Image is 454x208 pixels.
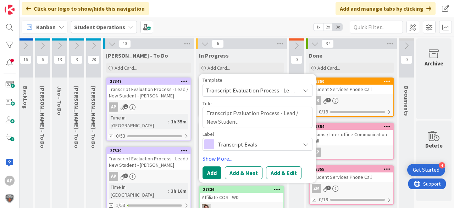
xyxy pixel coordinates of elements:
label: Title [203,100,212,107]
span: 2x [323,23,333,31]
span: 0/19 [319,196,328,203]
button: Add [203,166,221,179]
span: 13 [54,55,66,64]
div: AP [107,172,190,181]
span: Add Card... [207,65,230,71]
div: 27336 [203,187,283,192]
button: Add & Next [225,166,262,179]
span: 1 [326,186,331,190]
span: 3 [71,55,83,64]
span: 1x [314,23,323,31]
div: Delete [425,141,443,150]
span: 6 [37,55,49,64]
div: Teams / Inter-office Communication - Call [310,130,393,145]
span: 3x [333,23,342,31]
div: Time in [GEOGRAPHIC_DATA] [109,114,168,129]
div: Add and manage tabs by clicking [336,2,436,15]
div: AP [5,176,15,186]
div: AP [109,102,118,112]
div: Transcript Evaluation Process - Lead / New Student - [PERSON_NAME] [107,85,190,100]
div: 27347Transcript Evaluation Process - Lead / New Student - [PERSON_NAME] [107,78,190,100]
span: 1 [326,98,331,102]
div: Archive [425,59,443,68]
img: avatar [5,193,15,203]
div: 27350 [313,79,393,84]
span: Support [15,1,32,10]
span: 0 [290,55,303,64]
span: : [168,118,169,126]
div: 27355 [313,167,393,172]
div: AP [107,102,190,112]
div: JR [310,96,393,105]
img: Visit kanbanzone.com [5,5,15,15]
div: 27355 [310,166,393,172]
textarea: Transcript Evaluation Process - Lead / New Student [203,107,312,128]
div: 27354Teams / Inter-office Communication - Call [310,123,393,145]
span: 0 [400,55,413,64]
div: 27355Student Services Phone Call [310,166,393,182]
div: 27347 [110,79,190,84]
span: Transcript Evaluation Process - Lead / New Student [206,86,295,95]
span: Zaida - To Do [73,86,80,148]
div: Student Services Phone Call [310,172,393,182]
div: 1h 35m [169,118,188,126]
div: 27339Transcript Evaluation Process - Lead / New Student - [PERSON_NAME] [107,148,190,170]
div: AP [312,148,321,157]
span: 28 [88,55,100,64]
span: : [168,187,169,195]
span: 1 [123,104,128,109]
div: 3h 16m [169,187,188,195]
span: Jho - To Do [56,86,63,115]
span: 6 [212,39,224,48]
span: Kanban [36,23,56,31]
a: 27347Transcript Evaluation Process - Lead / New Student - [PERSON_NAME]APTime in [GEOGRAPHIC_DATA... [106,78,191,141]
a: Show More... [203,154,312,163]
div: Affiliate COS - WD [200,193,283,202]
span: Amanda - To Do [106,52,168,59]
span: BackLog [22,86,29,109]
span: 0/53 [116,132,125,140]
a: 27350Student Services Phone CallJR0/19 [309,78,394,117]
div: 27336 [200,186,283,193]
div: 27339 [107,148,190,154]
button: Add & Edit [266,166,301,179]
span: 37 [322,39,334,48]
span: 16 [20,55,32,64]
div: AP [109,172,118,181]
span: Label [203,132,214,137]
div: 27347 [107,78,190,85]
div: 27354 [310,123,393,130]
div: Time in [GEOGRAPHIC_DATA] [109,183,168,199]
div: 27339 [110,148,190,153]
div: 27350 [310,78,393,85]
span: Transcript Evals [218,139,297,149]
div: 27336Affiliate COS - WD [200,186,283,202]
div: 27354 [313,124,393,129]
span: Emilie - To Do [39,86,46,148]
span: 1 [123,174,128,178]
div: Click our logo to show/hide this navigation [22,2,149,15]
span: Documents [403,86,410,116]
span: Done [309,52,322,59]
a: 27354Teams / Inter-office Communication - CallAP [309,123,394,160]
div: Student Services Phone Call [310,85,393,94]
div: Transcript Evaluation Process - Lead / New Student - [PERSON_NAME] [107,154,190,170]
span: Template [203,78,222,82]
div: AP [310,148,393,157]
span: Add Card... [115,65,137,71]
div: JR [312,96,321,105]
span: In Progress [199,52,229,59]
div: Open Get Started checklist, remaining modules: 4 [407,164,445,176]
span: 13 [119,39,131,48]
span: Eric - To Do [90,86,97,148]
div: ZM [310,184,393,193]
div: Get Started [413,166,439,174]
span: 0/19 [319,108,328,116]
a: 27355Student Services Phone CallZM0/19 [309,165,394,205]
input: Quick Filter... [350,21,403,33]
div: ZM [312,184,321,193]
div: 4 [439,162,445,169]
span: Add Card... [317,65,340,71]
b: Student Operations [74,23,125,31]
div: 27350Student Services Phone Call [310,78,393,94]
